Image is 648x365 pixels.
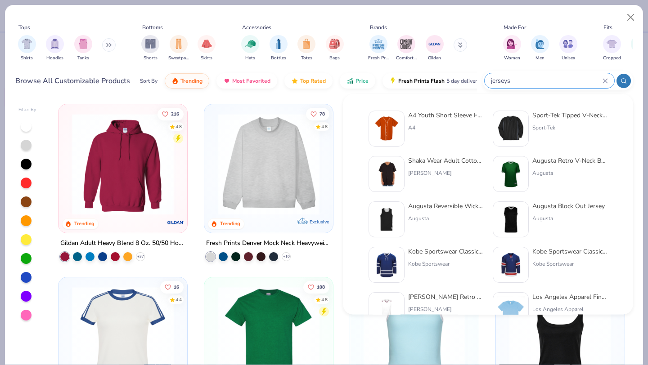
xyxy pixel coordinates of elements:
[507,39,517,49] img: Women Image
[355,77,369,85] span: Price
[46,35,64,62] button: filter button
[532,214,605,223] div: Augusta
[370,23,387,31] div: Brands
[18,35,36,62] button: filter button
[622,9,639,26] button: Close
[46,35,64,62] div: filter for Hoodies
[396,35,417,62] button: filter button
[18,23,30,31] div: Tops
[18,35,36,62] div: filter for Shirts
[241,35,259,62] button: filter button
[77,55,89,62] span: Tanks
[74,35,92,62] button: filter button
[531,35,549,62] button: filter button
[50,39,60,49] img: Hoodies Image
[202,39,212,49] img: Skirts Image
[141,35,159,62] div: filter for Shorts
[300,77,326,85] span: Top Rated
[174,285,180,289] span: 16
[171,111,180,116] span: 216
[206,238,331,249] div: Fresh Prints Denver Mock Neck Heavyweight Sweatshirt
[158,107,184,120] button: Like
[503,35,521,62] div: filter for Women
[329,39,339,49] img: Bags Image
[168,55,189,62] span: Sweatpants
[603,35,621,62] div: filter for Cropped
[168,35,189,62] div: filter for Sweatpants
[535,39,545,49] img: Men Image
[241,35,259,62] div: filter for Hats
[291,77,298,85] img: TopRated.gif
[15,76,130,86] div: Browse All Customizable Products
[497,251,525,279] img: d81191bb-cf6e-4fe9-9481-c31e49d89d8c
[408,260,484,268] div: Kobe Sportswear
[373,296,400,324] img: 737a84df-370b-47ba-a833-8dfeab731472
[368,35,389,62] div: filter for Fresh Prints
[142,23,163,31] div: Bottoms
[145,39,156,49] img: Shorts Image
[174,39,184,49] img: Sweatpants Image
[532,156,608,165] div: Augusta Retro V-Neck Baseball Jersey
[396,55,417,62] span: Comfort Colors
[324,113,435,215] img: a90f7c54-8796-4cb2-9d6e-4e9644cfe0fe
[428,37,441,51] img: Gildan Image
[408,292,484,302] div: [PERSON_NAME] Retro Basketball Jersey
[321,296,328,303] div: 4.8
[242,23,271,31] div: Accessories
[497,296,525,324] img: f3219295-8d3b-4710-9317-a65d585a2940
[18,107,36,113] div: Filter By
[532,169,608,177] div: Augusta
[271,55,286,62] span: Bottles
[270,35,288,62] button: filter button
[140,77,157,85] div: Sort By
[216,73,277,89] button: Most Favorited
[396,35,417,62] div: filter for Comfort Colors
[144,55,157,62] span: Shorts
[532,260,608,268] div: Kobe Sportswear
[408,201,484,211] div: Augusta Reversible Wicking Tank
[504,55,520,62] span: Women
[223,77,230,85] img: most_fav.gif
[497,160,525,188] img: bd841bdf-fb10-4456-86b0-19c9ad855866
[301,55,312,62] span: Totes
[531,35,549,62] div: filter for Men
[532,305,608,313] div: Los Angeles Apparel
[368,35,389,62] button: filter button
[306,107,329,120] button: Like
[67,113,178,215] img: 01756b78-01f6-4cc6-8d8a-3c30c1a0c8ac
[503,35,521,62] button: filter button
[398,77,445,85] span: Fresh Prints Flash
[284,73,333,89] button: Top Rated
[535,55,544,62] span: Men
[400,37,413,51] img: Comfort Colors Image
[166,214,184,231] img: Gildan logo
[317,285,325,289] span: 108
[497,205,525,233] img: e86c928a-dc4f-4a50-b882-2b3473525440
[532,292,608,302] div: Los Angeles Apparel Fine Jersey S/S Crop Tee
[78,39,88,49] img: Tanks Image
[408,111,484,120] div: A4 Youth Short Sleeve Full Button Baseball Jersey
[603,35,621,62] button: filter button
[21,55,33,62] span: Shirts
[303,280,329,293] button: Like
[141,35,159,62] button: filter button
[408,124,484,132] div: A4
[603,23,612,31] div: Fits
[137,254,144,259] span: + 37
[232,77,270,85] span: Most Favorited
[408,305,484,313] div: [PERSON_NAME]
[408,156,484,165] div: Shaka Wear Adult Cotton Baseball [GEOGRAPHIC_DATA]
[165,73,209,89] button: Trending
[270,35,288,62] div: filter for Bottles
[326,35,344,62] button: filter button
[60,238,185,249] div: Gildan Adult Heavy Blend 8 Oz. 50/50 Hooded Sweatshirt
[213,113,324,215] img: f5d85501-0dbb-4ee4-b115-c08fa3845d83
[176,296,182,303] div: 4.4
[490,76,603,86] input: Try "T-Shirt"
[22,39,32,49] img: Shirts Image
[274,39,283,49] img: Bottles Image
[168,35,189,62] button: filter button
[319,111,325,116] span: 78
[373,160,400,188] img: d2496d05-3942-4f46-b545-f2022e302f7b
[176,123,182,130] div: 4.8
